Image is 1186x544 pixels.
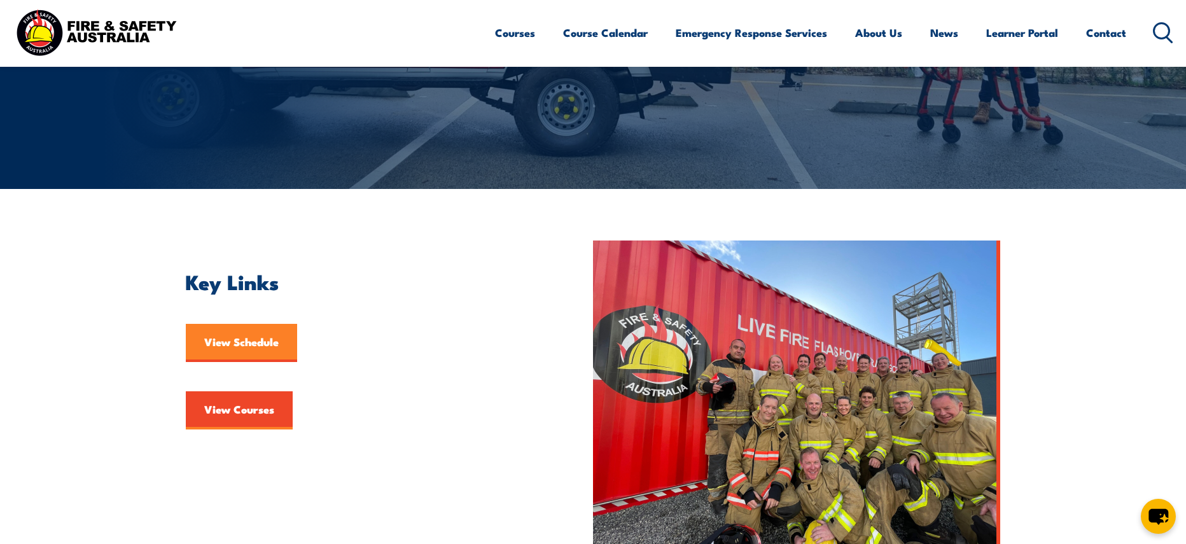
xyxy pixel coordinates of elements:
[855,16,902,50] a: About Us
[1086,16,1126,50] a: Contact
[186,324,297,362] a: View Schedule
[186,391,293,429] a: View Courses
[1141,499,1176,534] button: chat-button
[676,16,827,50] a: Emergency Response Services
[986,16,1058,50] a: Learner Portal
[186,272,534,290] h2: Key Links
[495,16,535,50] a: Courses
[563,16,648,50] a: Course Calendar
[930,16,958,50] a: News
